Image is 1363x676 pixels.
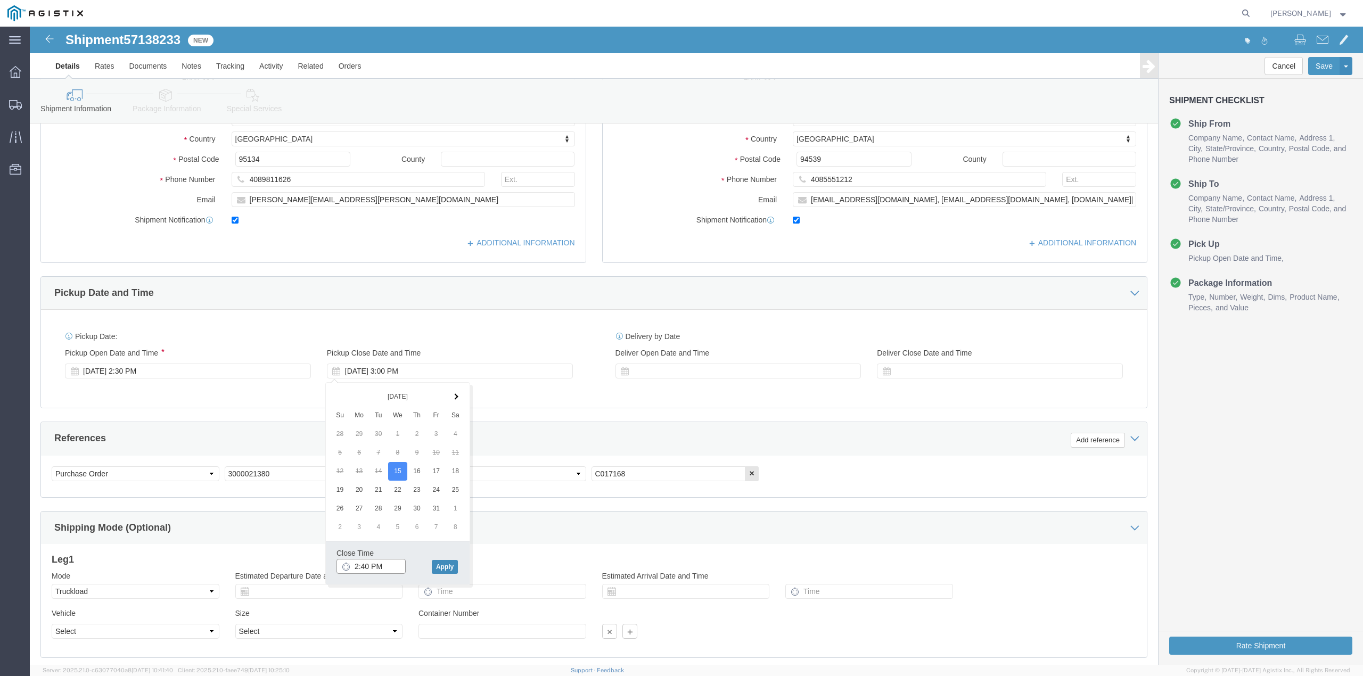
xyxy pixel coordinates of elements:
iframe: FS Legacy Container [30,27,1363,665]
span: Copyright © [DATE]-[DATE] Agistix Inc., All Rights Reserved [1186,666,1350,675]
a: Support [571,667,597,673]
span: [DATE] 10:41:40 [132,667,173,673]
button: [PERSON_NAME] [1270,7,1349,20]
img: logo [7,5,83,21]
a: Feedback [597,667,624,673]
span: [DATE] 10:25:10 [248,667,290,673]
span: Client: 2025.21.0-faee749 [178,667,290,673]
span: Lisa Phan [1270,7,1331,19]
span: Server: 2025.21.0-c63077040a8 [43,667,173,673]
